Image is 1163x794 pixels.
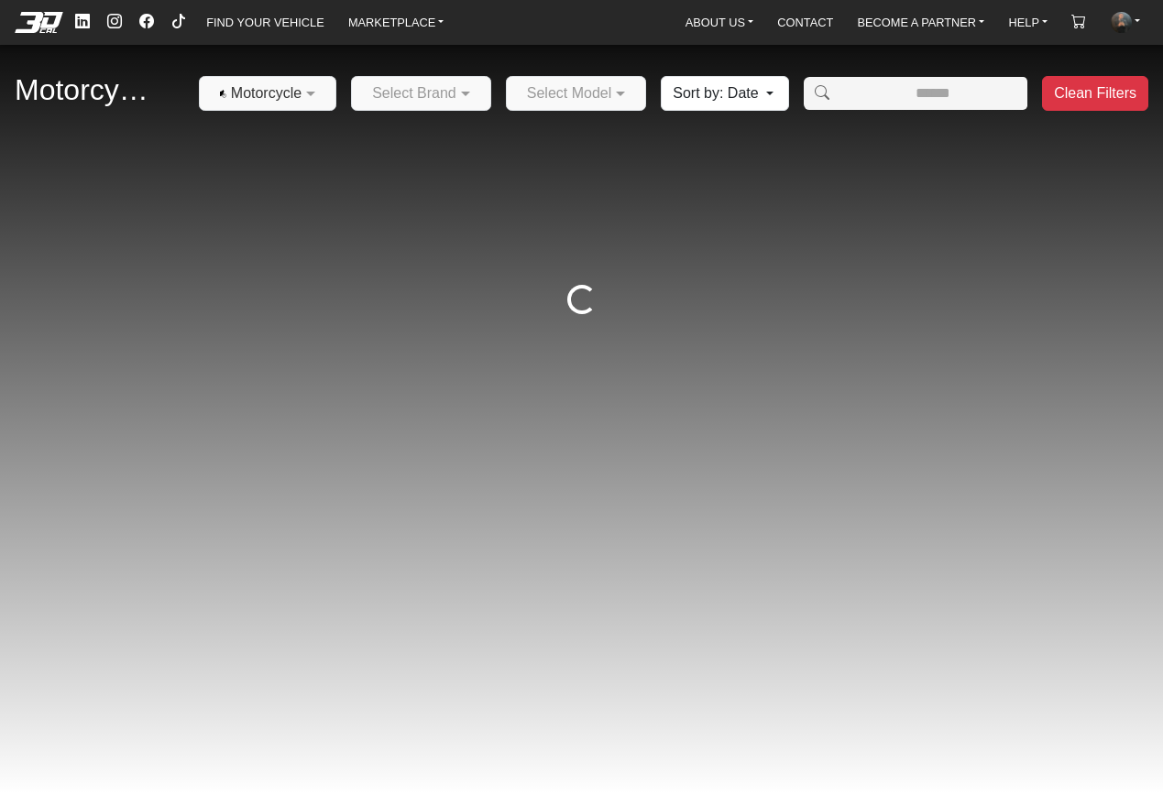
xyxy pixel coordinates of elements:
[15,66,162,114] h2: Motorcycles
[661,76,788,111] button: Sort by: Date
[678,9,761,35] a: ABOUT US
[1002,9,1056,35] a: HELP
[1042,76,1148,111] button: Clean Filters
[199,9,331,35] a: FIND YOUR VEHICLE
[770,9,840,35] a: CONTACT
[850,9,992,35] a: BECOME A PARTNER
[341,9,452,35] a: MARKETPLACE
[839,77,1028,110] input: Amount (to the nearest dollar)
